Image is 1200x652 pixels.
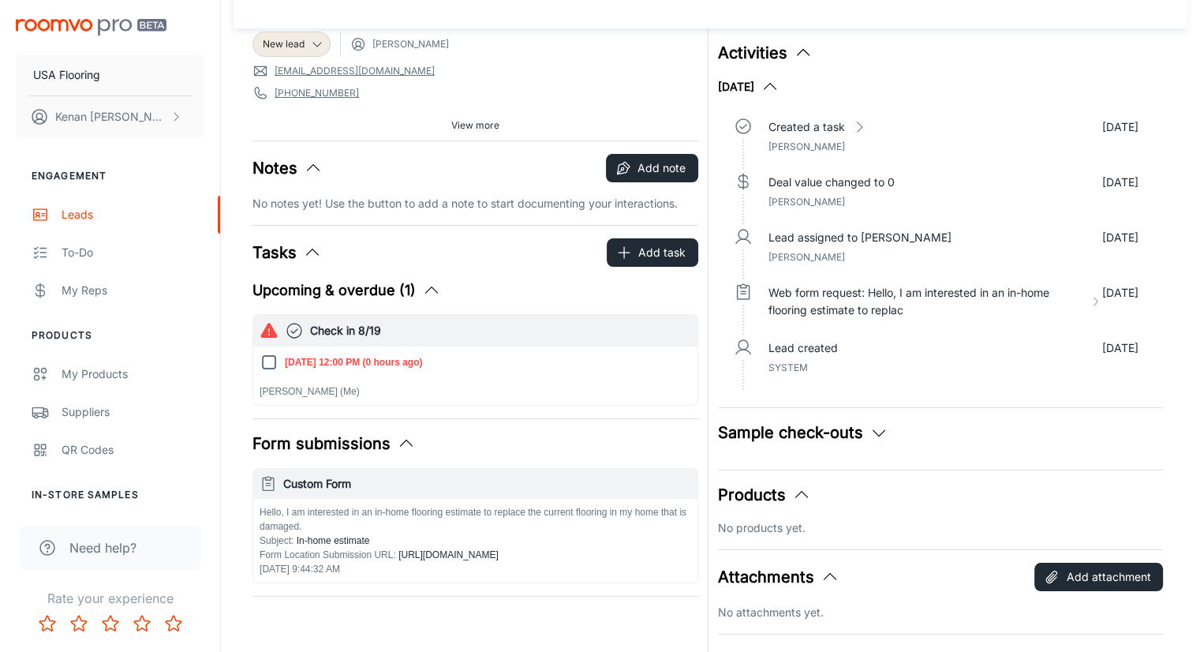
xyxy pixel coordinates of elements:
p: Rate your experience [13,589,207,608]
p: Lead created [768,339,838,357]
button: Rate 2 star [63,608,95,639]
button: Sample check-outs [718,421,888,444]
span: [PERSON_NAME] [768,251,845,263]
p: [DATE] [1101,174,1138,191]
div: Leads [62,206,204,223]
p: No notes yet! Use the button to add a note to start documenting your interactions. [252,195,698,212]
button: Form submissions [252,432,416,455]
p: Deal value changed to 0 [768,174,895,191]
button: Attachments [718,565,839,589]
p: Hello, I am interested in an in-home flooring estimate to replace the current flooring in my home... [260,505,691,534]
span: Subject : [260,535,293,546]
div: My Products [62,365,204,383]
a: [EMAIL_ADDRESS][DOMAIN_NAME] [275,64,435,78]
span: View more [451,118,499,133]
span: System [768,362,808,373]
button: Check in 8/19[DATE] 12:00 PM (0 hours ago)[PERSON_NAME] (Me) [253,315,697,405]
button: Tasks [252,241,322,264]
a: [PHONE_NUMBER] [275,86,359,100]
button: Add attachment [1034,563,1163,591]
div: Suppliers [62,403,204,421]
span: [DATE] 9:44:32 AM [260,564,340,575]
p: USA Flooring [33,66,100,84]
span: Form Location Submission URL : [260,549,396,560]
span: [URL][DOMAIN_NAME] [396,549,499,560]
p: No attachments yet. [718,604,1164,621]
h6: Custom Form [283,475,691,493]
button: USA Flooring [16,54,204,96]
button: Rate 3 star [95,608,126,639]
div: My Reps [62,282,204,299]
button: View more [445,114,506,137]
button: Products [718,483,811,507]
button: Rate 1 star [32,608,63,639]
p: Created a task [768,118,845,136]
button: Rate 5 star [158,608,189,639]
p: [DATE] [1101,118,1138,136]
span: [PERSON_NAME] [372,37,449,51]
span: Need help? [69,538,136,557]
button: Notes [252,156,323,180]
button: Kenan [PERSON_NAME] [16,96,204,137]
div: To-do [62,244,204,261]
div: New lead [252,32,331,57]
button: Add note [606,154,698,182]
p: [DATE] [1101,229,1138,246]
h6: Check in 8/19 [310,322,691,339]
img: Roomvo PRO Beta [16,19,166,36]
p: [DATE] 12:00 PM (0 hours ago) [285,355,422,369]
button: Upcoming & overdue (1) [252,279,441,302]
span: [PERSON_NAME] [768,196,845,208]
p: Web form request: Hello, I am interested in an in-home flooring estimate to replac [768,284,1084,319]
button: [DATE] [718,77,779,96]
p: [DATE] [1101,284,1138,319]
p: Lead assigned to [PERSON_NAME] [768,229,951,246]
p: [DATE] [1101,339,1138,357]
span: In-home estimate [293,535,369,546]
button: Custom FormHello, I am interested in an in-home flooring estimate to replace the current flooring... [253,469,697,583]
p: Kenan [PERSON_NAME] [55,108,166,126]
div: QR Codes [62,441,204,459]
button: Activities [718,41,813,65]
span: [PERSON_NAME] [768,141,845,152]
span: New lead [263,37,305,51]
p: [PERSON_NAME] (Me) [260,384,691,399]
button: Rate 4 star [126,608,158,639]
button: Add task [607,238,698,267]
p: No products yet. [718,519,1164,537]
